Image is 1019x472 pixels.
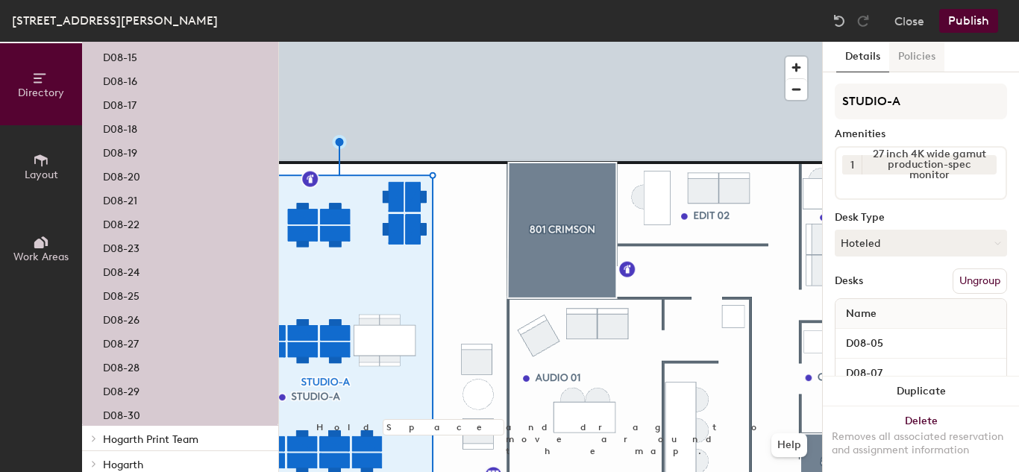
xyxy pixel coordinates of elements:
[103,309,139,327] p: D08-26
[832,13,847,28] img: Undo
[12,11,218,30] div: [STREET_ADDRESS][PERSON_NAME]
[103,95,137,112] p: D08-17
[838,363,1003,384] input: Unnamed desk
[103,459,143,471] span: Hogarth
[838,333,1003,354] input: Unnamed desk
[894,9,924,33] button: Close
[832,430,1010,457] div: Removes all associated reservation and assignment information
[823,377,1019,406] button: Duplicate
[862,155,997,174] div: 27 inch 4K wide gamut production-spec monitor
[103,286,139,303] p: D08-25
[103,333,139,350] p: D08-27
[25,169,58,181] span: Layout
[835,275,863,287] div: Desks
[18,86,64,99] span: Directory
[835,230,1007,257] button: Hoteled
[889,42,944,72] button: Policies
[823,406,1019,472] button: DeleteRemoves all associated reservation and assignment information
[103,119,137,136] p: D08-18
[850,157,854,173] span: 1
[103,357,139,374] p: D08-28
[103,166,140,183] p: D08-20
[103,47,137,64] p: D08-15
[103,214,139,231] p: D08-22
[103,381,139,398] p: D08-29
[838,300,884,327] span: Name
[771,433,807,457] button: Help
[103,238,139,255] p: D08-23
[103,71,137,88] p: D08-16
[13,251,69,263] span: Work Areas
[835,128,1007,140] div: Amenities
[953,268,1007,294] button: Ungroup
[103,433,198,446] span: Hogarth Print Team
[835,212,1007,224] div: Desk Type
[103,262,139,279] p: D08-24
[103,190,137,207] p: D08-21
[103,142,137,160] p: D08-19
[103,405,140,422] p: D08-30
[856,13,871,28] img: Redo
[939,9,998,33] button: Publish
[836,42,889,72] button: Details
[842,155,862,174] button: 1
